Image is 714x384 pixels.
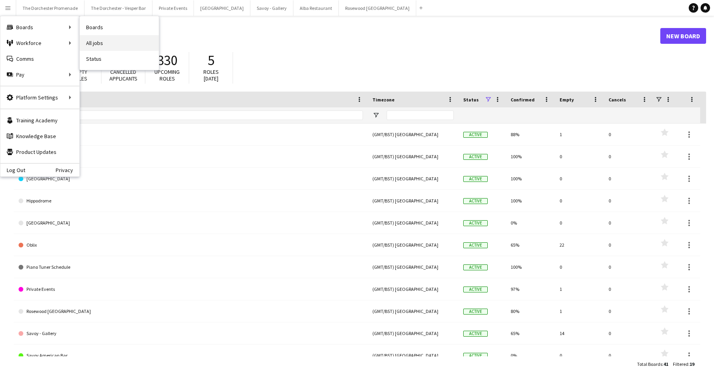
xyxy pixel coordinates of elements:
[555,168,604,189] div: 0
[85,0,152,16] button: The Dorchester - Vesper Bar
[609,97,626,103] span: Cancels
[208,52,214,69] span: 5
[560,97,574,103] span: Empty
[80,51,159,67] a: Status
[19,278,363,300] a: Private Events
[673,356,694,372] div: :
[506,345,555,366] div: 0%
[152,0,194,16] button: Private Events
[555,234,604,256] div: 22
[368,212,458,234] div: (GMT/BST) [GEOGRAPHIC_DATA]
[463,309,488,315] span: Active
[19,234,363,256] a: Oblix
[463,242,488,248] span: Active
[368,300,458,322] div: (GMT/BST) [GEOGRAPHIC_DATA]
[555,256,604,278] div: 0
[555,212,604,234] div: 0
[33,111,363,120] input: Board name Filter Input
[506,212,555,234] div: 0%
[387,111,454,120] input: Timezone Filter Input
[463,97,479,103] span: Status
[463,287,488,292] span: Active
[463,331,488,337] span: Active
[56,167,79,173] a: Privacy
[604,190,653,212] div: 0
[604,278,653,300] div: 0
[80,19,159,35] a: Boards
[506,278,555,300] div: 97%
[0,35,79,51] div: Workforce
[690,361,694,367] span: 19
[506,168,555,189] div: 100%
[14,30,660,42] h1: Boards
[604,345,653,366] div: 0
[463,220,488,226] span: Active
[80,35,159,51] a: All jobs
[555,190,604,212] div: 0
[463,198,488,204] span: Active
[463,353,488,359] span: Active
[637,361,662,367] span: Total Boards
[604,146,653,167] div: 0
[637,356,668,372] div: :
[663,361,668,367] span: 41
[339,0,416,16] button: Rosewood [GEOGRAPHIC_DATA]
[19,146,363,168] a: [GEOGRAPHIC_DATA]
[0,67,79,82] div: Pay
[604,124,653,145] div: 0
[555,124,604,145] div: 1
[0,167,25,173] a: Log Out
[109,68,137,82] span: Cancelled applicants
[16,0,85,16] button: The Dorchester Promenade
[194,0,250,16] button: [GEOGRAPHIC_DATA]
[19,190,363,212] a: Hippodrome
[293,0,339,16] button: Alba Restaurant
[506,300,555,322] div: 80%
[506,146,555,167] div: 100%
[372,97,395,103] span: Timezone
[368,190,458,212] div: (GMT/BST) [GEOGRAPHIC_DATA]
[0,112,79,128] a: Training Academy
[19,300,363,322] a: Rosewood [GEOGRAPHIC_DATA]
[604,168,653,189] div: 0
[19,212,363,234] a: [GEOGRAPHIC_DATA]
[368,345,458,366] div: (GMT/BST) [GEOGRAPHIC_DATA]
[555,322,604,344] div: 14
[0,128,79,144] a: Knowledge Base
[368,278,458,300] div: (GMT/BST) [GEOGRAPHIC_DATA]
[555,300,604,322] div: 1
[555,345,604,366] div: 0
[604,300,653,322] div: 0
[0,90,79,105] div: Platform Settings
[463,154,488,160] span: Active
[555,278,604,300] div: 1
[368,234,458,256] div: (GMT/BST) [GEOGRAPHIC_DATA]
[368,124,458,145] div: (GMT/BST) [GEOGRAPHIC_DATA]
[604,212,653,234] div: 0
[368,322,458,344] div: (GMT/BST) [GEOGRAPHIC_DATA]
[604,322,653,344] div: 0
[154,68,180,82] span: Upcoming roles
[506,234,555,256] div: 65%
[463,264,488,270] span: Active
[19,168,363,190] a: [GEOGRAPHIC_DATA]
[250,0,293,16] button: Savoy - Gallery
[555,146,604,167] div: 0
[506,190,555,212] div: 100%
[19,322,363,345] a: Savoy - Gallery
[203,68,219,82] span: Roles [DATE]
[463,132,488,138] span: Active
[506,256,555,278] div: 100%
[506,124,555,145] div: 88%
[0,19,79,35] div: Boards
[19,345,363,367] a: Savoy American Bar
[368,168,458,189] div: (GMT/BST) [GEOGRAPHIC_DATA]
[463,176,488,182] span: Active
[19,256,363,278] a: Piano Tuner Schedule
[506,322,555,344] div: 65%
[0,51,79,67] a: Comms
[368,146,458,167] div: (GMT/BST) [GEOGRAPHIC_DATA]
[660,28,706,44] a: New Board
[0,144,79,160] a: Product Updates
[673,361,688,367] span: Filtered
